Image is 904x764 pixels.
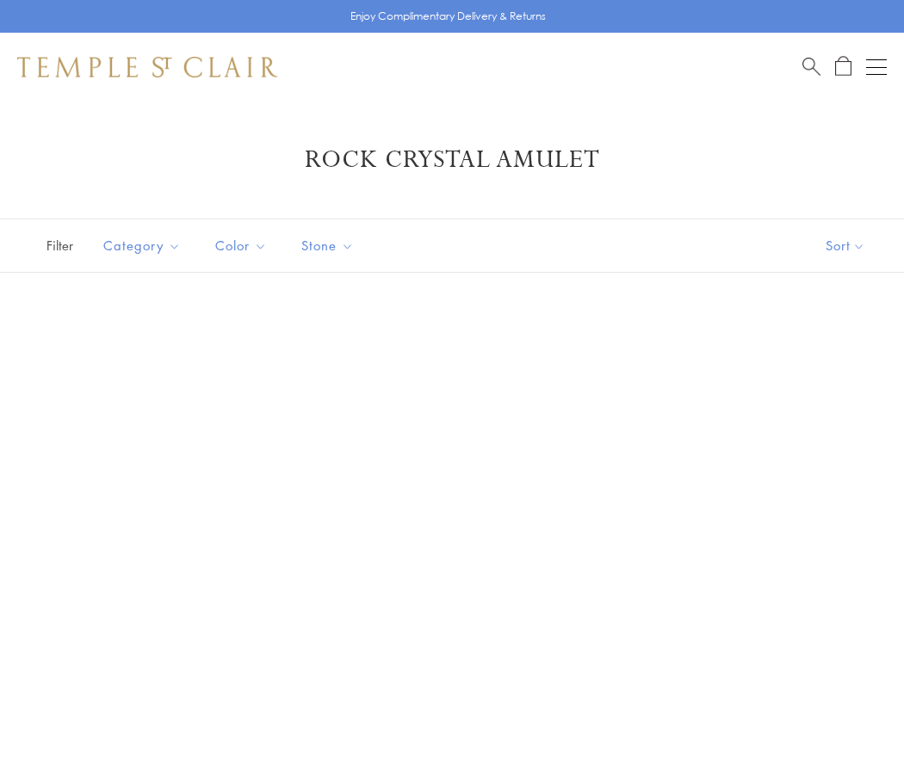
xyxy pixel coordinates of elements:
[350,8,546,25] p: Enjoy Complimentary Delivery & Returns
[787,219,904,272] button: Show sort by
[835,56,851,77] a: Open Shopping Bag
[293,235,367,256] span: Stone
[17,57,277,77] img: Temple St. Clair
[866,57,887,77] button: Open navigation
[802,56,820,77] a: Search
[207,235,280,256] span: Color
[202,226,280,265] button: Color
[43,145,861,176] h1: Rock Crystal Amulet
[95,235,194,256] span: Category
[90,226,194,265] button: Category
[288,226,367,265] button: Stone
